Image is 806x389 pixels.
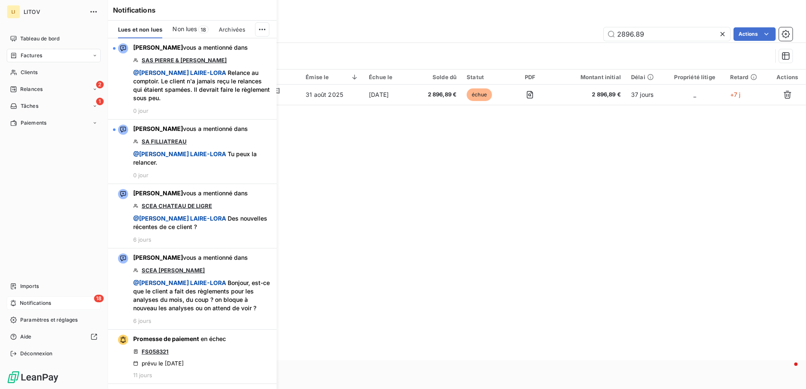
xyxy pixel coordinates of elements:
button: [PERSON_NAME]vous a mentionné dansSCEA CHATEAU DE LIGRE @[PERSON_NAME] LAIRE-LORA Des nouvelles r... [108,184,277,248]
button: [PERSON_NAME]vous a mentionné dansSAS PIERRE & [PERSON_NAME] @[PERSON_NAME] LAIRE-LORA Relance au... [108,38,277,120]
div: Émise le [306,74,359,80]
td: 37 jours [626,85,665,105]
span: Paiements [21,119,46,127]
a: FS058321 [142,348,169,355]
span: 6 jours [133,236,151,243]
span: échue [467,88,492,101]
span: @ [PERSON_NAME] LAIRE-LORA [133,215,226,222]
span: 6 jours [133,317,151,324]
span: 0 jour [133,107,148,114]
a: SCEA [PERSON_NAME] [142,267,205,274]
span: 2 896,89 € [559,91,621,99]
h6: Notifications [113,5,271,15]
div: Délai [631,74,660,80]
span: Factures [21,52,42,59]
input: Rechercher [604,27,730,41]
span: @ [PERSON_NAME] LAIRE-LORA [133,69,226,76]
span: 1 [96,98,104,105]
div: prévu le [DATE] [133,360,184,367]
button: [PERSON_NAME]vous a mentionné dansSA FILLIATREAU @[PERSON_NAME] LAIRE-LORA Tu peux la relancer.0 ... [108,120,277,184]
span: vous a mentionné dans [133,125,248,133]
span: [PERSON_NAME] [133,189,183,197]
div: Retard [730,74,764,80]
span: vous a mentionné dans [133,43,248,52]
span: Paramètres et réglages [20,316,78,324]
span: [PERSON_NAME] [133,254,183,261]
div: Statut [467,74,501,80]
span: 18 [198,26,209,33]
span: +7 j [730,91,741,98]
span: [PERSON_NAME] [133,44,183,51]
div: Solde dû [421,74,457,80]
span: Clients [21,69,38,76]
span: vous a mentionné dans [133,189,248,197]
span: 0 jour [133,172,148,179]
button: Actions [733,27,776,41]
a: SA FILLIATREAU [142,138,187,145]
div: Propriété litige [670,74,720,80]
td: 31 août 2025 [301,85,364,105]
img: Logo LeanPay [7,370,59,384]
span: vous a mentionné dans [133,253,248,262]
span: 18 [94,295,104,302]
span: Relances [20,85,43,93]
span: @ [PERSON_NAME] LAIRE-LORA [133,150,226,157]
span: @ [PERSON_NAME] LAIRE-LORA [133,279,226,286]
a: SAS PIERRE & [PERSON_NAME] [142,57,227,64]
span: Aide [20,333,32,341]
span: Lues et non lues [118,26,162,33]
span: Tableau de bord [20,35,59,43]
span: Bonjour, est-ce que le client a fait des règlements pour les analyses du mois, du coup ? on bloqu... [133,279,271,312]
td: [DATE] [364,85,416,105]
span: Des nouvelles récentes de ce client ? [133,214,271,231]
span: LITOV [24,8,84,15]
div: Montant initial [559,74,621,80]
span: _ [693,91,696,98]
span: Archivées [219,26,245,33]
span: 2 896,89 € [421,91,457,99]
div: LI [7,5,20,19]
span: Non lues [172,25,197,33]
button: Promesse de paiement en échecFS058321prévu le [DATE]11 jours [108,330,277,384]
span: Imports [20,282,39,290]
span: Tâches [21,102,38,110]
button: [PERSON_NAME]vous a mentionné dansSCEA [PERSON_NAME] @[PERSON_NAME] LAIRE-LORA Bonjour, est-ce qu... [108,248,277,330]
span: Notifications [20,299,51,307]
iframe: Intercom live chat [777,360,798,381]
div: Actions [774,74,801,80]
span: Tu peux la relancer. [133,150,271,167]
span: [PERSON_NAME] [133,125,183,132]
div: Échue le [369,74,411,80]
span: 2 [96,81,104,88]
span: Promesse de paiement [133,335,199,342]
span: 11 jours [133,372,152,378]
a: Aide [7,330,101,344]
div: PDF [511,74,549,80]
a: SCEA CHATEAU DE LIGRE [142,202,212,209]
span: Déconnexion [20,350,53,357]
span: en échec [201,335,226,342]
span: Relance au comptoir. Le client n'a jamais reçu le relances qui étaient spamées. Il devrait faire ... [133,69,271,102]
